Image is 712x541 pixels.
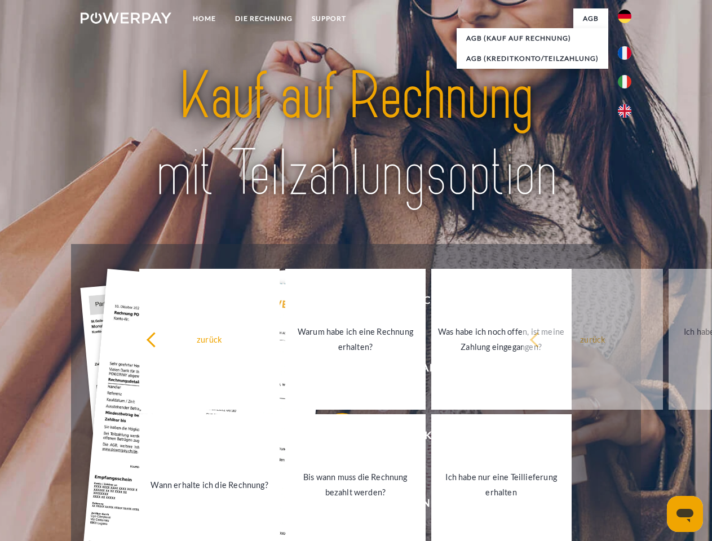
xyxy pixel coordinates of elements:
[457,28,608,48] a: AGB (Kauf auf Rechnung)
[618,104,631,118] img: en
[225,8,302,29] a: DIE RECHNUNG
[183,8,225,29] a: Home
[108,54,604,216] img: title-powerpay_de.svg
[292,324,419,354] div: Warum habe ich eine Rechnung erhalten?
[529,331,656,347] div: zurück
[618,10,631,23] img: de
[457,48,608,69] a: AGB (Kreditkonto/Teilzahlung)
[146,331,273,347] div: zurück
[438,469,565,500] div: Ich habe nur eine Teillieferung erhalten
[146,477,273,492] div: Wann erhalte ich die Rechnung?
[431,269,572,410] a: Was habe ich noch offen, ist meine Zahlung eingegangen?
[573,8,608,29] a: agb
[302,8,356,29] a: SUPPORT
[618,75,631,88] img: it
[667,496,703,532] iframe: Schaltfläche zum Öffnen des Messaging-Fensters
[618,46,631,60] img: fr
[438,324,565,354] div: Was habe ich noch offen, ist meine Zahlung eingegangen?
[81,12,171,24] img: logo-powerpay-white.svg
[292,469,419,500] div: Bis wann muss die Rechnung bezahlt werden?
